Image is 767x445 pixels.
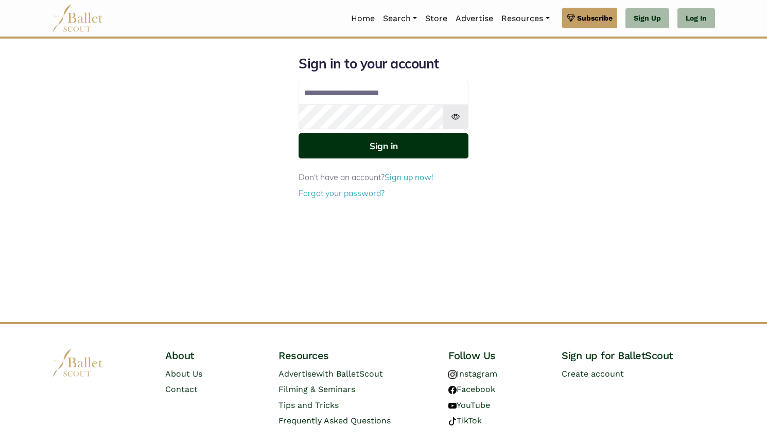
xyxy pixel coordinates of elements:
[347,8,379,29] a: Home
[278,416,391,425] a: Frequently Asked Questions
[448,402,457,410] img: youtube logo
[165,384,198,394] a: Contact
[165,349,262,362] h4: About
[448,369,497,379] a: Instagram
[677,8,715,29] a: Log In
[316,369,383,379] span: with BalletScout
[577,12,613,24] span: Subscribe
[562,369,624,379] a: Create account
[278,400,339,410] a: Tips and Tricks
[567,12,575,24] img: gem.svg
[451,8,497,29] a: Advertise
[299,188,385,198] a: Forgot your password?
[299,55,468,73] h1: Sign in to your account
[278,369,383,379] a: Advertisewith BalletScout
[165,369,202,379] a: About Us
[278,384,355,394] a: Filming & Seminars
[278,349,432,362] h4: Resources
[448,400,490,410] a: YouTube
[448,417,457,425] img: tiktok logo
[52,349,103,377] img: logo
[379,8,421,29] a: Search
[625,8,669,29] a: Sign Up
[299,133,468,158] button: Sign in
[497,8,553,29] a: Resources
[448,349,545,362] h4: Follow Us
[448,384,495,394] a: Facebook
[421,8,451,29] a: Store
[562,8,617,28] a: Subscribe
[448,416,482,425] a: TikTok
[299,171,468,184] p: Don't have an account?
[448,386,457,394] img: facebook logo
[385,172,433,182] a: Sign up now!
[448,370,457,379] img: instagram logo
[562,349,715,362] h4: Sign up for BalletScout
